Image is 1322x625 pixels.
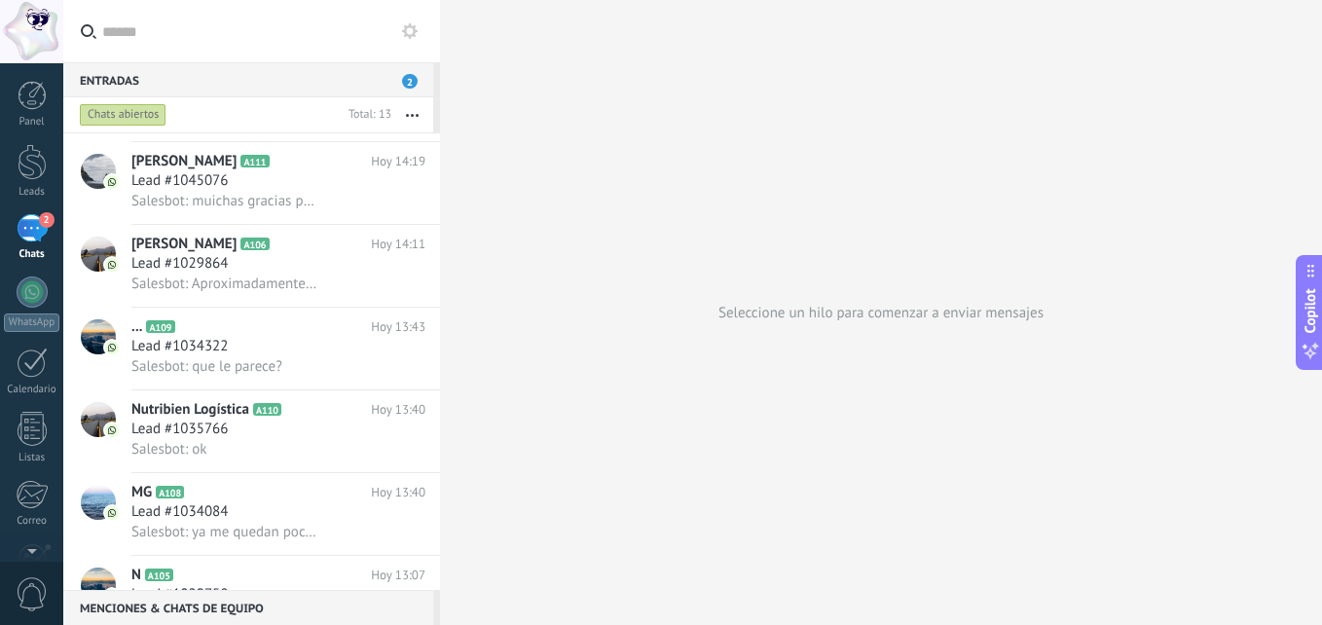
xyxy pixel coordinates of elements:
a: avatariconNutribien LogísticaA110Hoy 13:40Lead #1035766Salesbot: ok [63,390,440,472]
img: icon [105,506,119,520]
img: icon [105,423,119,437]
img: icon [105,341,119,354]
span: Hoy 14:19 [371,152,425,171]
span: Lead #1034084 [131,502,228,522]
span: Hoy 13:40 [371,400,425,420]
span: Nutribien Logística [131,400,249,420]
span: A106 [240,238,269,250]
span: A111 [240,155,269,167]
div: WhatsApp [4,313,59,332]
a: avatariconMGA108Hoy 13:40Lead #1034084Salesbot: ya me quedan pocos cupos [63,473,440,555]
span: Hoy 13:07 [371,566,425,585]
span: Salesbot: ok [131,440,206,459]
span: Lead #1029758 [131,585,228,605]
img: icon [105,589,119,603]
div: Chats abiertos [80,103,166,127]
span: Lead #1035766 [131,420,228,439]
span: ... [131,317,142,337]
img: icon [105,175,119,189]
span: Salesbot: ya me quedan pocos cupos [131,523,318,541]
span: A110 [253,403,281,416]
span: Salesbot: que le parece? [131,357,282,376]
span: [PERSON_NAME] [131,152,237,171]
div: Listas [4,452,60,464]
a: avataricon...A109Hoy 13:43Lead #1034322Salesbot: que le parece? [63,308,440,389]
span: Copilot [1301,289,1320,334]
div: Calendario [4,384,60,396]
span: A108 [156,486,184,498]
a: avataricon[PERSON_NAME]A111Hoy 14:19Lead #1045076Salesbot: muichas gracias por su pago [PERSON_NA... [63,142,440,224]
span: Hoy 14:11 [371,235,425,254]
span: 2 [39,212,55,228]
div: Leads [4,186,60,199]
div: Total: 13 [341,105,391,125]
span: MG [131,483,152,502]
span: Salesbot: Aproximadamente es en ese rango, todo depende que las garitas y del tráfico [131,275,318,293]
span: Lead #1045076 [131,171,228,191]
span: Lead #1034322 [131,337,228,356]
span: A109 [146,320,174,333]
span: [PERSON_NAME] [131,235,237,254]
span: Hoy 13:40 [371,483,425,502]
div: Chats [4,248,60,261]
div: Correo [4,515,60,528]
button: Más [391,97,433,132]
div: Entradas [63,62,433,97]
span: Salesbot: muichas gracias por su pago [PERSON_NAME], ya lo notifico [131,192,318,210]
span: A105 [145,569,173,581]
a: avataricon[PERSON_NAME]A106Hoy 14:11Lead #1029864Salesbot: Aproximadamente es en ese rango, todo ... [63,225,440,307]
img: icon [105,258,119,272]
div: Panel [4,116,60,129]
span: N [131,566,141,585]
span: Hoy 13:43 [371,317,425,337]
span: 2 [402,74,418,89]
span: Lead #1029864 [131,254,228,274]
div: Menciones & Chats de equipo [63,590,433,625]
